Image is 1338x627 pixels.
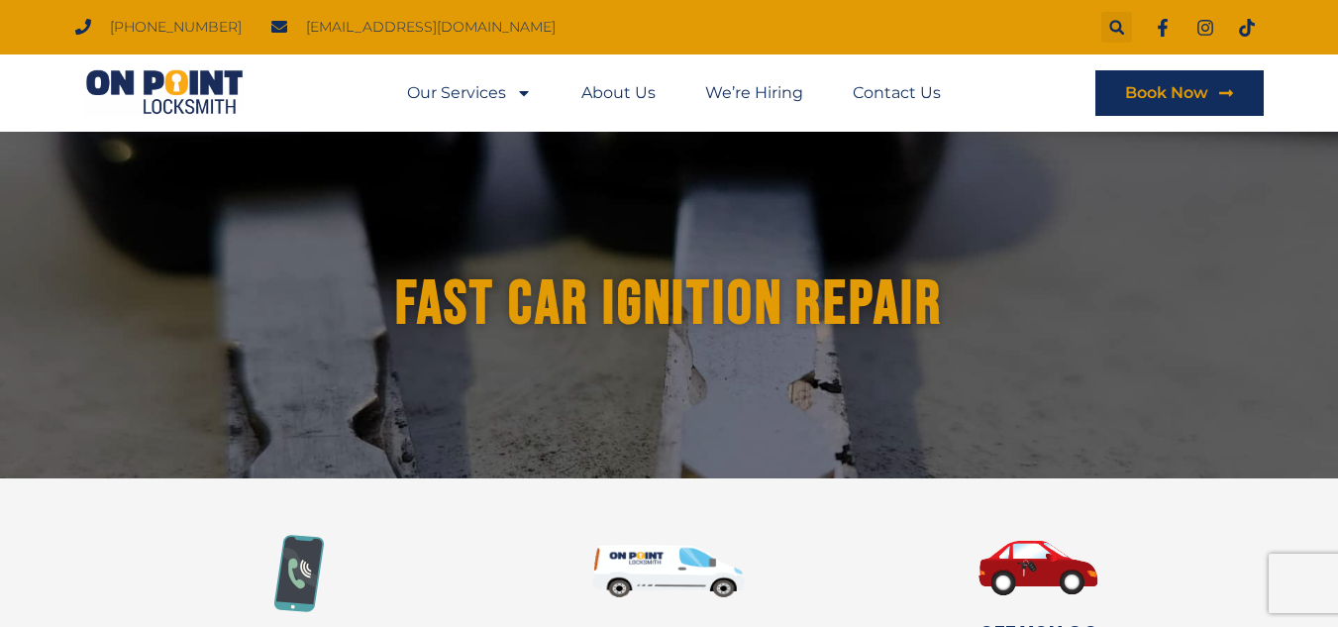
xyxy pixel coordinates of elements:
[705,70,803,116] a: We’re Hiring
[301,14,556,41] span: [EMAIL_ADDRESS][DOMAIN_NAME]
[105,14,242,41] span: [PHONE_NUMBER]
[132,273,1207,337] h1: Fast Car Ignition Repair
[407,70,532,116] a: Our Services
[1101,12,1132,43] div: Search
[1095,70,1264,116] a: Book Now
[853,70,941,116] a: Contact Us
[1125,85,1208,101] span: Book Now
[407,70,941,116] nav: Menu
[581,70,656,116] a: About Us
[260,535,338,612] img: Call for Emergency Locksmith Services Help in Coquitlam Tri-cities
